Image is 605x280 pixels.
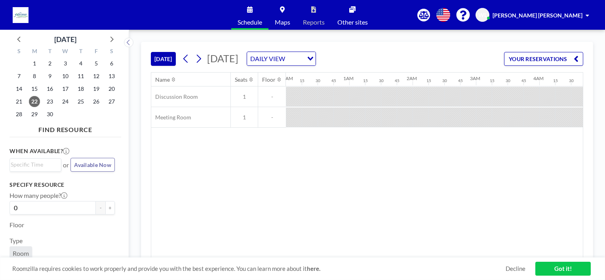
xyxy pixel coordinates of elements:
span: Sunday, September 14, 2025 [13,83,25,94]
span: DAILY VIEW [249,54,287,64]
div: [DATE] [54,34,76,45]
input: Search for option [287,54,302,64]
span: Thursday, September 11, 2025 [75,71,86,82]
a: Got it! [535,262,591,276]
div: W [58,47,73,57]
span: Reports [303,19,325,25]
span: Monday, September 15, 2025 [29,83,40,94]
div: 45 [458,78,463,83]
label: How many people? [10,192,67,199]
span: Tuesday, September 16, 2025 [44,83,55,94]
a: Decline [506,265,525,272]
span: Available Now [74,161,111,168]
div: 30 [316,78,320,83]
div: 30 [442,78,447,83]
span: - [258,114,286,121]
div: 1AM [343,75,354,81]
span: Saturday, September 20, 2025 [106,83,117,94]
div: 3AM [470,75,480,81]
img: organization-logo [13,7,29,23]
span: Wednesday, September 3, 2025 [60,58,71,69]
span: Other sites [337,19,368,25]
span: Thursday, September 4, 2025 [75,58,86,69]
span: Thursday, September 18, 2025 [75,83,86,94]
div: 45 [331,78,336,83]
label: Floor [10,221,24,229]
span: Monday, September 8, 2025 [29,71,40,82]
span: Friday, September 19, 2025 [91,83,102,94]
span: Roomzilla requires cookies to work properly and provide you with the best experience. You can lea... [12,265,506,272]
span: [DATE] [207,52,238,64]
span: Sunday, September 7, 2025 [13,71,25,82]
input: Search for option [11,160,57,169]
div: 12AM [280,75,293,81]
div: 15 [300,78,304,83]
span: or [63,161,69,169]
span: Saturday, September 13, 2025 [106,71,117,82]
span: Tuesday, September 2, 2025 [44,58,55,69]
div: T [73,47,88,57]
span: Monday, September 22, 2025 [29,96,40,107]
div: 4AM [533,75,544,81]
a: here. [307,265,320,272]
span: [PERSON_NAME] [PERSON_NAME] [493,12,582,19]
span: Tuesday, September 30, 2025 [44,109,55,120]
span: Meeting Room [151,114,191,121]
span: Sunday, September 28, 2025 [13,109,25,120]
button: - [96,201,105,215]
span: Saturday, September 27, 2025 [106,96,117,107]
span: Room [13,249,29,257]
span: Schedule [238,19,262,25]
span: Tuesday, September 23, 2025 [44,96,55,107]
span: Discussion Room [151,93,198,100]
span: Sunday, September 21, 2025 [13,96,25,107]
div: Floor [262,76,276,83]
span: Friday, September 12, 2025 [91,71,102,82]
div: S [11,47,27,57]
div: 30 [569,78,574,83]
span: 1 [231,93,258,100]
button: [DATE] [151,52,176,66]
button: YOUR RESERVATIONS [504,52,583,66]
span: Thursday, September 25, 2025 [75,96,86,107]
div: 2AM [407,75,417,81]
span: Wednesday, September 17, 2025 [60,83,71,94]
span: 1 [231,114,258,121]
div: S [104,47,119,57]
div: T [42,47,58,57]
span: Maps [275,19,290,25]
span: Tuesday, September 9, 2025 [44,71,55,82]
span: - [258,93,286,100]
div: Seats [235,76,247,83]
div: 15 [426,78,431,83]
div: Name [155,76,170,83]
button: Available Now [70,158,115,172]
div: 45 [395,78,400,83]
span: Friday, September 5, 2025 [91,58,102,69]
div: 15 [490,78,495,83]
label: Type [10,237,23,245]
div: 15 [363,78,368,83]
div: 45 [521,78,526,83]
div: 15 [553,78,558,83]
span: Saturday, September 6, 2025 [106,58,117,69]
div: Search for option [10,159,61,171]
h4: FIND RESOURCE [10,123,121,134]
span: Wednesday, September 24, 2025 [60,96,71,107]
div: Search for option [247,52,316,65]
span: Friday, September 26, 2025 [91,96,102,107]
div: 30 [506,78,510,83]
span: WL [478,12,487,19]
button: + [105,201,115,215]
h3: Specify resource [10,181,115,188]
span: Monday, September 29, 2025 [29,109,40,120]
div: F [88,47,104,57]
div: 30 [379,78,384,83]
span: Wednesday, September 10, 2025 [60,71,71,82]
div: M [27,47,42,57]
span: Monday, September 1, 2025 [29,58,40,69]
